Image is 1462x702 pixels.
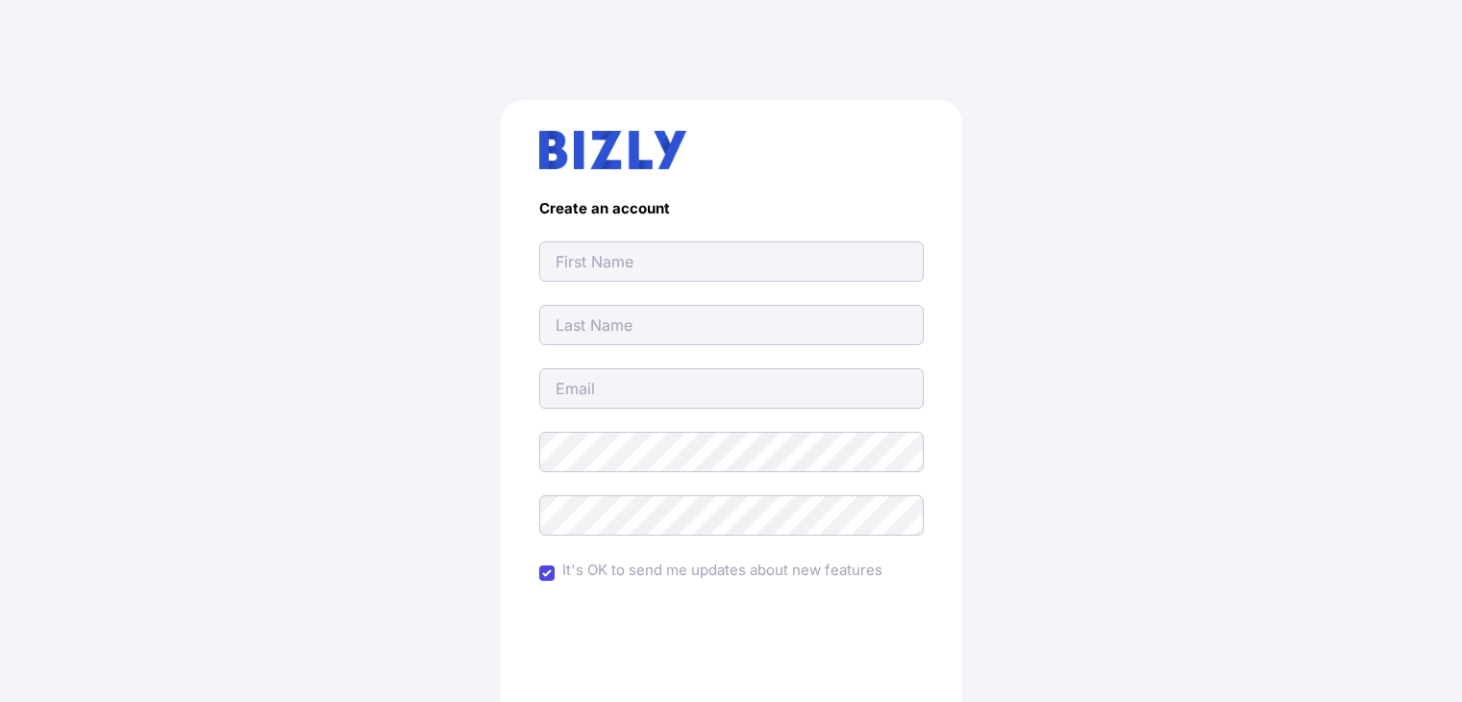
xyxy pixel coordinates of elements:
[539,241,924,282] input: First Name
[562,559,882,582] label: It's OK to send me updates about new features
[539,131,687,169] img: bizly_logo.svg
[585,611,878,686] iframe: reCAPTCHA
[539,305,924,345] input: Last Name
[539,200,924,218] h4: Create an account
[539,368,924,409] input: Email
